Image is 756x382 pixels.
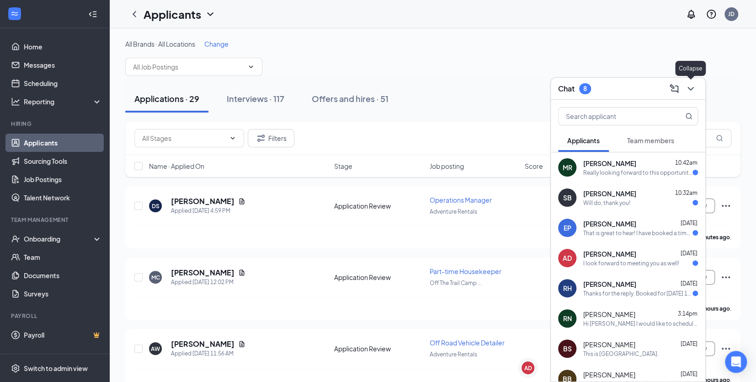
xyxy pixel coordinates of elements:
[583,219,636,228] span: [PERSON_NAME]
[583,199,630,207] div: Will do, thank you!
[171,349,245,358] div: Applied [DATE] 11:56 AM
[238,269,245,276] svg: Document
[686,9,697,20] svg: Notifications
[129,9,140,20] svg: ChevronLeft
[11,364,20,373] svg: Settings
[563,253,572,263] div: AD
[563,314,572,323] div: RN
[720,200,731,211] svg: Ellipses
[24,188,102,207] a: Talent Network
[563,284,572,293] div: RH
[238,340,245,348] svg: Document
[24,326,102,344] a: PayrollCrown
[675,61,706,76] div: Collapse
[247,63,255,70] svg: ChevronDown
[151,274,160,281] div: MC
[669,83,680,94] svg: ComposeMessage
[667,81,681,96] button: ComposeMessage
[706,9,717,20] svg: QuestionInfo
[524,364,532,372] div: AD
[720,343,731,354] svg: Ellipses
[583,189,636,198] span: [PERSON_NAME]
[430,351,477,358] span: Adventure Rentals
[559,108,667,125] input: Search applicant
[564,223,571,232] div: EP
[24,285,102,303] a: Surveys
[675,159,697,166] span: 10:42am
[563,344,572,353] div: BS
[725,351,747,373] div: Open Intercom Messenger
[144,6,201,22] h1: Applicants
[627,136,674,145] span: Team members
[583,85,587,92] div: 8
[88,10,97,19] svg: Collapse
[690,234,730,241] b: 32 minutes ago
[430,208,477,215] span: Adventure Rentals
[700,305,730,312] b: 5 hours ago
[583,310,635,319] span: [PERSON_NAME]
[24,248,102,266] a: Team
[685,83,696,94] svg: ChevronDown
[685,113,692,120] svg: MagnifyingGlass
[583,249,636,258] span: [PERSON_NAME]
[334,273,424,282] div: Application Review
[24,152,102,170] a: Sourcing Tools
[133,62,244,72] input: All Job Postings
[567,136,600,145] span: Applicants
[171,278,245,287] div: Applied [DATE] 12:02 PM
[683,81,698,96] button: ChevronDown
[256,133,266,144] svg: Filter
[583,169,692,177] div: Really looking forward to this opportunity !
[681,371,697,377] span: [DATE]
[583,229,692,237] div: That is great to hear! I have booked a time slot - I look forward to speaking with you! Thanks.
[152,202,160,210] div: DS
[11,97,20,106] svg: Analysis
[583,340,635,349] span: [PERSON_NAME]
[24,170,102,188] a: Job Postings
[171,196,234,206] h5: [PERSON_NAME]
[24,97,102,106] div: Reporting
[430,339,505,347] span: Off Road Vehicle Detailer
[312,93,389,104] div: Offers and hires · 51
[134,93,199,104] div: Applications · 29
[681,340,697,347] span: [DATE]
[151,345,160,353] div: AW
[11,234,20,243] svg: UserCheck
[11,312,100,320] div: Payroll
[10,9,19,18] svg: WorkstreamLogo
[334,161,352,171] span: Stage
[24,364,88,373] div: Switch to admin view
[11,216,100,224] div: Team Management
[563,193,572,202] div: SB
[583,370,635,379] span: [PERSON_NAME]
[583,290,692,297] div: Thanks for the reply. Booked for [DATE] 10:32 am ( eastern )
[171,206,245,215] div: Applied [DATE] 4:59 PM
[583,159,636,168] span: [PERSON_NAME]
[204,40,229,48] span: Change
[583,280,636,289] span: [PERSON_NAME]
[205,9,216,20] svg: ChevronDown
[149,161,204,171] span: Name · Applied On
[11,120,100,128] div: Hiring
[583,320,698,328] div: Hi [PERSON_NAME] I would like to schedule an onsite interview with you. Here is the link to my ca...
[238,198,245,205] svg: Document
[430,161,464,171] span: Job posting
[430,196,492,204] span: Operations Manager
[563,163,572,172] div: MR
[558,84,575,94] h3: Chat
[24,234,94,243] div: Onboarding
[171,268,234,278] h5: [PERSON_NAME]
[525,161,543,171] span: Score
[142,133,225,143] input: All Stages
[728,10,735,18] div: JD
[430,267,501,275] span: Part-time Housekeeper
[583,259,679,267] div: I look forward to meeting you as well!
[681,220,697,226] span: [DATE]
[334,201,424,210] div: Application Review
[681,280,697,287] span: [DATE]
[716,135,723,142] svg: MagnifyingGlass
[24,266,102,285] a: Documents
[24,134,102,152] a: Applicants
[675,189,697,196] span: 10:32am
